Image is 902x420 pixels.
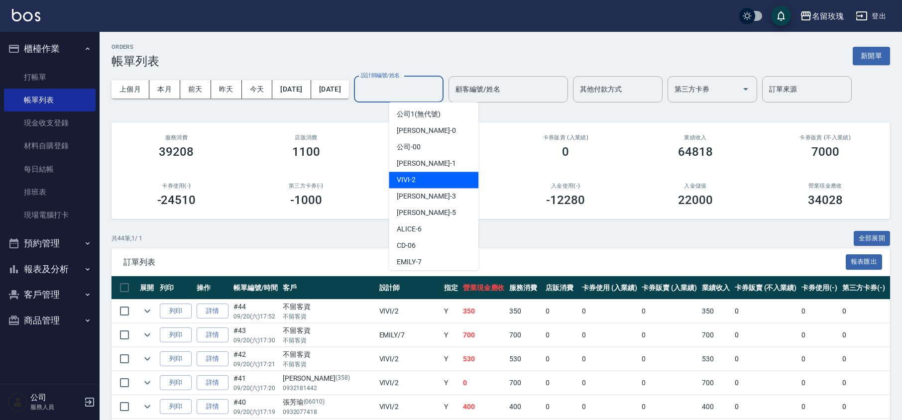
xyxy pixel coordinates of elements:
span: [PERSON_NAME] -5 [397,208,455,218]
button: 客戶管理 [4,282,96,308]
td: 400 [507,395,543,419]
div: 名留玫瑰 [812,10,844,22]
td: 0 [639,323,699,347]
p: 不留客資 [283,360,374,369]
td: VIVI /2 [377,371,442,395]
td: 700 [460,323,507,347]
h3: 34028 [808,193,843,207]
span: 訂單列表 [123,257,846,267]
td: 0 [840,395,888,419]
p: 0932077418 [283,408,374,417]
td: 700 [507,323,543,347]
button: Open [738,81,754,97]
td: #40 [231,395,280,419]
td: 0 [460,371,507,395]
td: 350 [460,300,507,323]
h2: 卡券使用(-) [123,183,229,189]
h2: 營業現金應收 [772,183,878,189]
h3: 0 [562,145,569,159]
button: 登出 [852,7,890,25]
th: 營業現金應收 [460,276,507,300]
td: 0 [543,371,579,395]
p: 0932181442 [283,384,374,393]
td: 0 [579,323,640,347]
a: 新開單 [853,51,890,60]
h3: 服務消費 [123,134,229,141]
th: 指定 [442,276,460,300]
h3: -1000 [290,193,322,207]
th: 業績收入 [699,276,732,300]
th: 列印 [157,276,194,300]
h3: 7000 [811,145,839,159]
button: expand row [140,351,155,366]
div: 不留客資 [283,302,374,312]
img: Person [8,392,28,412]
a: 詳情 [197,304,228,319]
p: 不留客資 [283,312,374,321]
a: 詳情 [197,375,228,391]
h3: 帳單列表 [112,54,159,68]
td: 0 [732,323,799,347]
label: 設計師編號/姓名 [361,72,400,79]
td: 0 [639,347,699,371]
td: 0 [579,300,640,323]
td: Y [442,323,460,347]
h2: ORDERS [112,44,159,50]
td: 0 [639,395,699,419]
div: 不留客資 [283,349,374,360]
td: 0 [840,347,888,371]
a: 打帳單 [4,66,96,89]
button: 前天 [180,80,211,99]
button: 新開單 [853,47,890,65]
button: expand row [140,399,155,414]
h2: 店販消費 [253,134,359,141]
td: 0 [543,395,579,419]
td: 0 [799,347,840,371]
p: 09/20 (六) 17:21 [233,360,278,369]
span: [PERSON_NAME] -3 [397,191,455,202]
p: 09/20 (六) 17:30 [233,336,278,345]
button: [DATE] [311,80,349,99]
td: #42 [231,347,280,371]
span: ALICE -6 [397,224,422,234]
th: 卡券販賣 (不入業績) [732,276,799,300]
button: 上個月 [112,80,149,99]
div: [PERSON_NAME] [283,373,374,384]
p: (358) [336,373,350,384]
th: 設計師 [377,276,442,300]
h3: 39208 [159,145,194,159]
p: 09/20 (六) 17:20 [233,384,278,393]
button: 商品管理 [4,308,96,333]
button: expand row [140,304,155,318]
p: (06010) [304,397,325,408]
button: 本月 [149,80,180,99]
td: 0 [840,300,888,323]
h2: 第三方卡券(-) [253,183,359,189]
td: 700 [699,371,732,395]
button: 今天 [242,80,273,99]
td: 0 [543,323,579,347]
span: [PERSON_NAME] -0 [397,125,455,136]
td: 0 [543,347,579,371]
td: #41 [231,371,280,395]
div: 張芳瑜 [283,397,374,408]
button: 列印 [160,304,192,319]
td: 0 [799,371,840,395]
td: #43 [231,323,280,347]
th: 卡券使用 (入業績) [579,276,640,300]
td: 700 [507,371,543,395]
a: 排班表 [4,181,96,204]
td: Y [442,371,460,395]
a: 現場電腦打卡 [4,204,96,226]
span: VIVI -2 [397,175,416,185]
td: 0 [543,300,579,323]
h3: 1100 [292,145,320,159]
h2: 卡券販賣 (入業績) [513,134,619,141]
span: 公司1 (無代號) [397,109,441,119]
span: CD -06 [397,240,416,251]
p: 09/20 (六) 17:19 [233,408,278,417]
button: 櫃檯作業 [4,36,96,62]
h2: 卡券使用 (入業績) [383,134,489,141]
button: 預約管理 [4,230,96,256]
div: 不留客資 [283,325,374,336]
